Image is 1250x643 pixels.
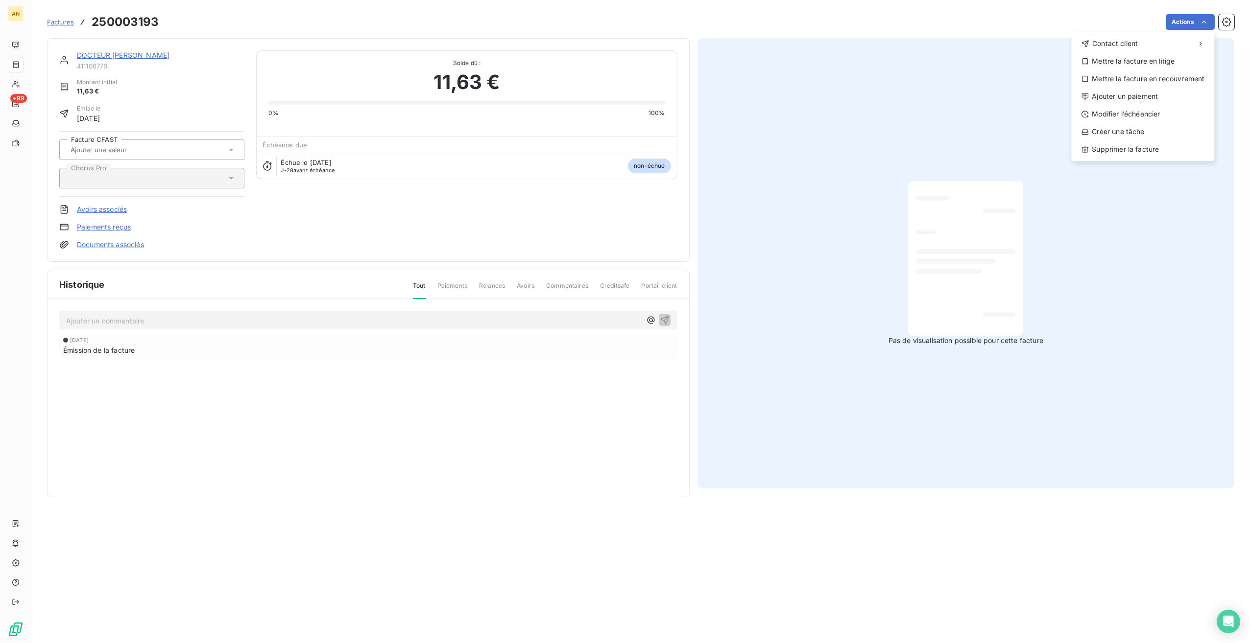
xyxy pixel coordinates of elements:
[1075,141,1210,157] div: Supprimer la facture
[1075,89,1210,104] div: Ajouter un paiement
[1071,32,1214,161] div: Actions
[1075,71,1210,87] div: Mettre la facture en recouvrement
[1075,53,1210,69] div: Mettre la facture en litige
[1092,39,1138,48] span: Contact client
[1075,124,1210,139] div: Créer une tâche
[1075,106,1210,122] div: Modifier l’échéancier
